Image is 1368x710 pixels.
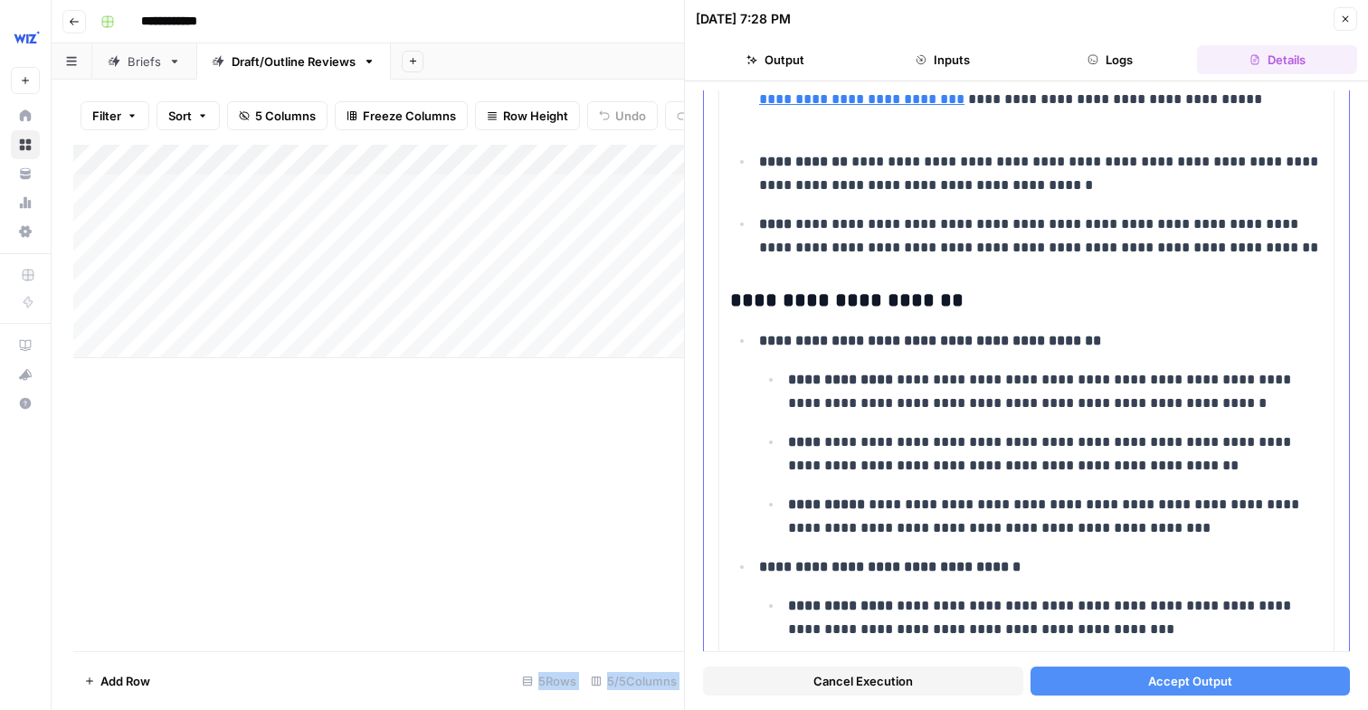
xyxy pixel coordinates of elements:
[128,52,161,71] div: Briefs
[515,667,584,696] div: 5 Rows
[92,43,196,80] a: Briefs
[11,217,40,246] a: Settings
[81,101,149,130] button: Filter
[363,107,456,125] span: Freeze Columns
[11,331,40,360] a: AirOps Academy
[11,389,40,418] button: Help + Support
[696,45,856,74] button: Output
[1031,45,1191,74] button: Logs
[157,101,220,130] button: Sort
[696,10,791,28] div: [DATE] 7:28 PM
[475,101,580,130] button: Row Height
[11,14,40,60] button: Workspace: Wiz
[1031,667,1351,696] button: Accept Output
[584,667,684,696] div: 5/5 Columns
[615,107,646,125] span: Undo
[813,672,913,690] span: Cancel Execution
[255,107,316,125] span: 5 Columns
[1197,45,1357,74] button: Details
[863,45,1023,74] button: Inputs
[12,361,39,388] div: What's new?
[11,188,40,217] a: Usage
[11,101,40,130] a: Home
[11,360,40,389] button: What's new?
[227,101,328,130] button: 5 Columns
[92,107,121,125] span: Filter
[503,107,568,125] span: Row Height
[11,21,43,53] img: Wiz Logo
[168,107,192,125] span: Sort
[100,672,150,690] span: Add Row
[73,667,161,696] button: Add Row
[232,52,356,71] div: Draft/Outline Reviews
[11,130,40,159] a: Browse
[587,101,658,130] button: Undo
[703,667,1023,696] button: Cancel Execution
[196,43,391,80] a: Draft/Outline Reviews
[335,101,468,130] button: Freeze Columns
[11,159,40,188] a: Your Data
[1148,672,1232,690] span: Accept Output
